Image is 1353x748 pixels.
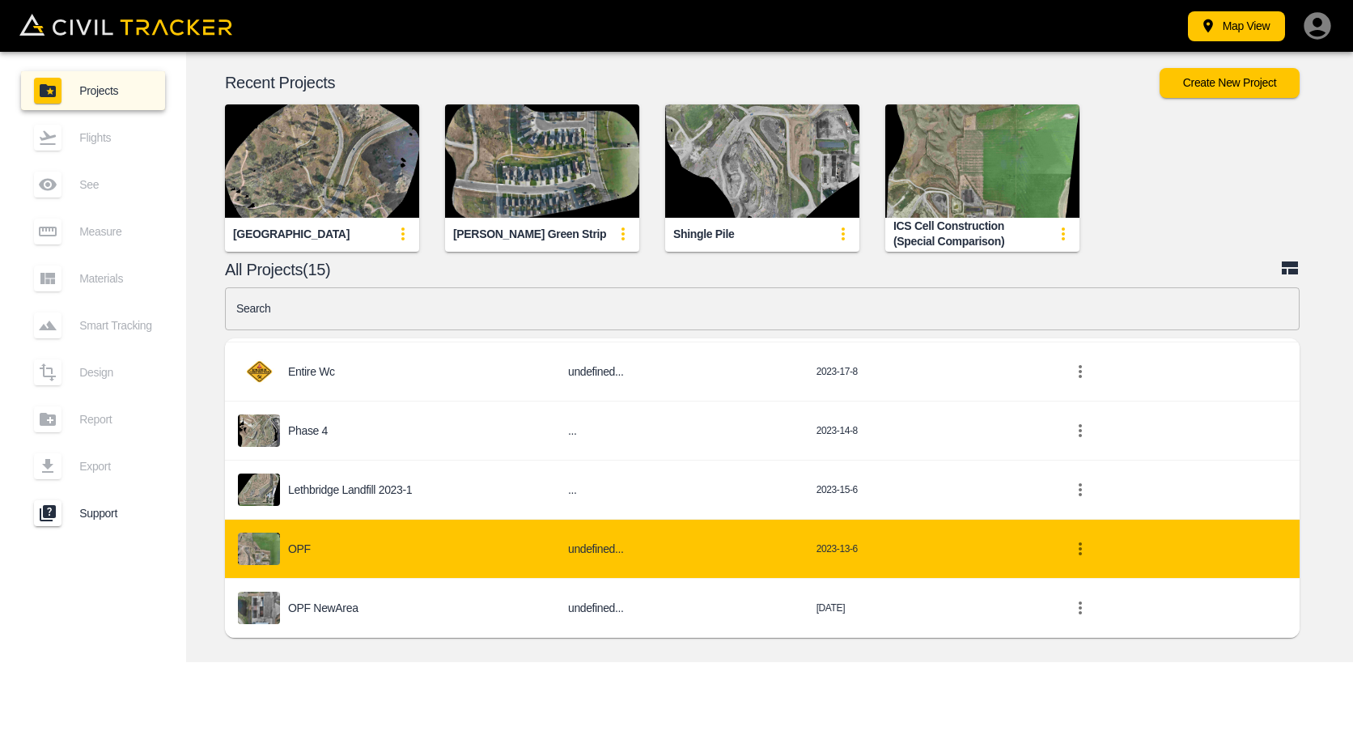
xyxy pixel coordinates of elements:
[568,480,791,500] h6: ...
[225,263,1280,276] p: All Projects(15)
[1047,218,1079,250] button: update-card-details
[21,71,165,110] a: Projects
[673,227,734,242] div: Shingle Pile
[238,592,280,624] img: project-image
[1160,68,1300,98] button: Create New Project
[893,219,1047,249] div: ICS Cell Construction (Special Comparison)
[1188,11,1285,41] button: Map View
[238,355,280,388] img: project-image
[665,104,859,218] img: Shingle Pile
[827,218,859,250] button: update-card-details
[568,539,791,559] h6: undefined...
[288,542,311,555] p: OPF
[79,84,152,97] span: Projects
[225,76,1160,89] p: Recent Projects
[79,507,152,520] span: Support
[238,474,280,506] img: project-image
[445,104,639,218] img: Marie Van Harlem Green Strip
[804,402,1052,461] td: 2023-14-8
[568,421,791,441] h6: ...
[233,227,350,242] div: [GEOGRAPHIC_DATA]
[238,533,280,565] img: project-image
[288,483,412,496] p: Lethbridge Landfill 2023-1
[804,461,1052,520] td: 2023-15-6
[288,424,328,437] p: Phase 4
[568,362,791,382] h6: undefined...
[804,579,1052,638] td: [DATE]
[804,342,1052,402] td: 2023-17-8
[19,14,232,36] img: Civil Tracker
[288,365,335,378] p: Entire wc
[21,494,165,533] a: Support
[568,598,791,618] h6: undefined...
[804,520,1052,579] td: 2023-13-6
[238,414,280,447] img: project-image
[607,218,639,250] button: update-card-details
[885,104,1079,218] img: ICS Cell Construction (Special Comparison)
[453,227,606,242] div: [PERSON_NAME] Green Strip
[225,104,419,218] img: Indian Battle Park
[288,601,358,614] p: OPF newArea
[387,218,419,250] button: update-card-details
